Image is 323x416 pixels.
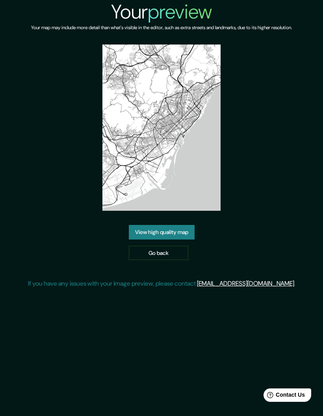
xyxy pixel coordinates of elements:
[197,279,294,288] a: [EMAIL_ADDRESS][DOMAIN_NAME]
[253,385,314,407] iframe: Help widget launcher
[102,45,220,211] img: created-map-preview
[28,279,295,288] p: If you have any issues with your image preview, please contact .
[129,225,195,240] a: View high quality map
[129,246,188,260] a: Go back
[31,24,292,32] h6: Your map may include more detail than what's visible in the editor, such as extra streets and lan...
